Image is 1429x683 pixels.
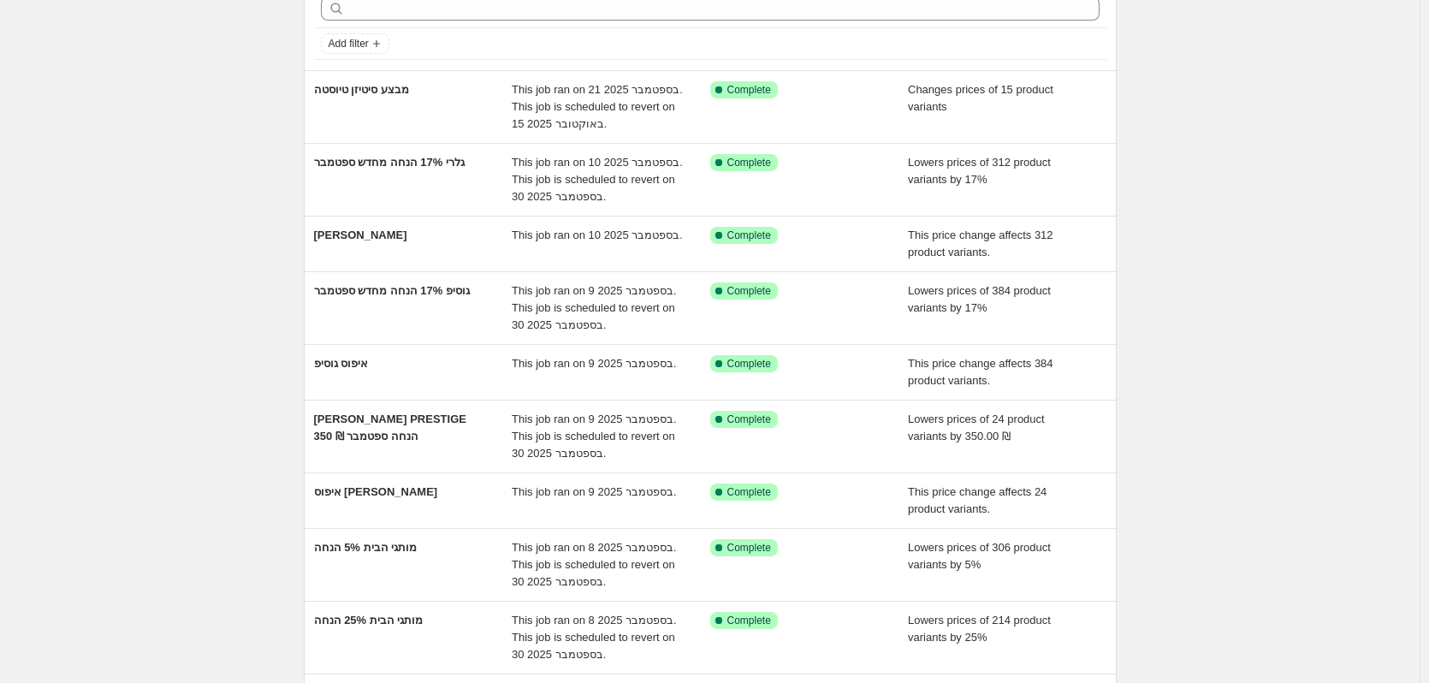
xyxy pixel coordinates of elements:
span: איפוס [PERSON_NAME] [314,485,438,498]
span: This job ran on 9 בספטמבר 2025. This job is scheduled to revert on 30 בספטמבר 2025. [512,413,677,460]
span: Complete [727,156,771,169]
span: Complete [727,413,771,426]
span: מבצע סיטיזן טיוסטה [314,83,409,96]
span: מותגי הבית 5% הנחה [314,541,418,554]
span: Complete [727,485,771,499]
span: Complete [727,229,771,242]
span: Add filter [329,37,369,50]
span: This job ran on 8 בספטמבר 2025. This job is scheduled to revert on 30 בספטמבר 2025. [512,614,677,661]
span: גוסיפ 17% הנחה מחדש ספטמבר [314,284,471,297]
span: איפוס גוסיפ [314,357,369,370]
span: Complete [727,541,771,555]
span: This job ran on 21 בספטמבר 2025. This job is scheduled to revert on 15 באוקטובר 2025. [512,83,683,130]
span: גלרי 17% הנחה מחדש ספטמבר [314,156,465,169]
span: Changes prices of 15 product variants [908,83,1053,113]
span: This job ran on 9 בספטמבר 2025. [512,357,677,370]
button: Add filter [321,33,389,54]
span: Lowers prices of 384 product variants by 17% [908,284,1051,314]
span: Complete [727,284,771,298]
span: Lowers prices of 306 product variants by 5% [908,541,1051,571]
span: Complete [727,83,771,97]
span: [PERSON_NAME] [314,229,407,241]
span: This price change affects 24 product variants. [908,485,1047,515]
span: מותגי הבית 25% הנחה [314,614,424,627]
span: [PERSON_NAME] PRESTIGE 350 ₪ הנחה ספטמבר [314,413,466,442]
span: Complete [727,614,771,627]
span: This job ran on 9 בספטמבר 2025. [512,485,677,498]
span: This job ran on 10 בספטמבר 2025. [512,229,683,241]
span: This job ran on 9 בספטמבר 2025. This job is scheduled to revert on 30 בספטמבר 2025. [512,284,677,331]
span: Lowers prices of 24 product variants by 350.00 ₪ [908,413,1045,442]
span: This price change affects 384 product variants. [908,357,1053,387]
span: Complete [727,357,771,371]
span: This job ran on 10 בספטמבר 2025. This job is scheduled to revert on 30 בספטמבר 2025. [512,156,683,203]
span: This job ran on 8 בספטמבר 2025. This job is scheduled to revert on 30 בספטמבר 2025. [512,541,677,588]
span: Lowers prices of 312 product variants by 17% [908,156,1051,186]
span: Lowers prices of 214 product variants by 25% [908,614,1051,644]
span: This price change affects 312 product variants. [908,229,1053,258]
